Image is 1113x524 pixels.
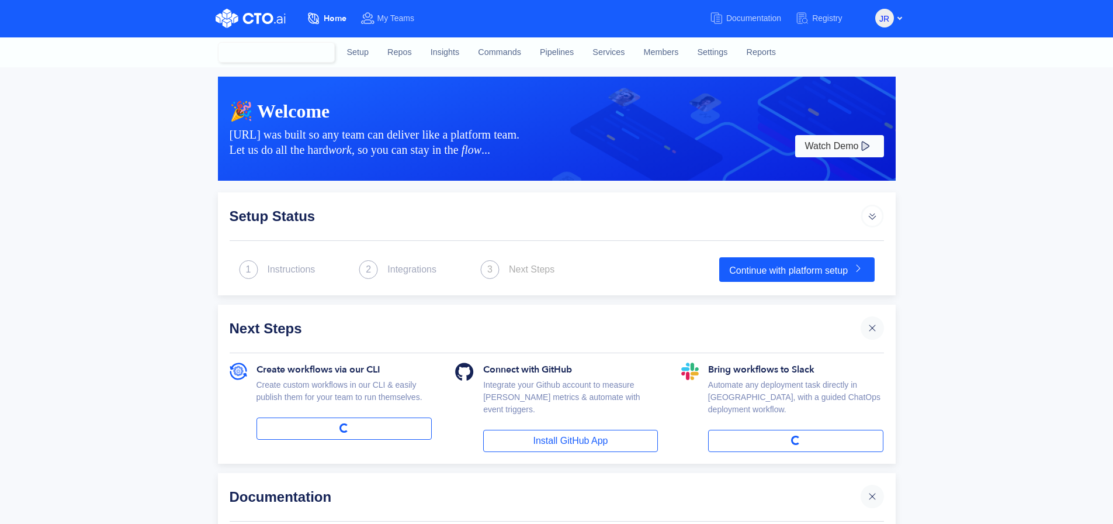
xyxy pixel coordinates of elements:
i: flow [462,143,481,156]
div: Bring workflows to Slack [708,363,884,379]
div: Setup Status [230,204,861,227]
img: cross.svg [866,322,878,334]
button: JR [875,9,894,27]
img: next_step.svg [359,260,378,279]
img: play-white.svg [858,139,872,153]
a: Settings [688,37,737,68]
div: Automate any deployment task directly in [GEOGRAPHIC_DATA], with a guided ChatOps deployment work... [708,379,884,430]
a: Install GitHub App [483,430,658,452]
div: Next Steps [509,263,554,277]
a: Setup [338,37,379,68]
div: Instructions [268,263,315,277]
i: work [328,143,352,156]
span: JR [879,9,889,28]
div: Integrations [387,263,436,277]
span: Registry [812,13,842,23]
div: Create custom workflows in our CLI & easily publish them for your team to run themselves. [256,379,432,418]
a: Home [307,8,360,29]
a: Commands [469,37,531,68]
img: cross.svg [866,491,878,502]
img: next_step.svg [480,260,500,279]
img: next_step.svg [239,260,258,279]
span: Documentation [726,13,781,23]
span: Create workflows via our CLI [256,363,380,377]
a: Reports [737,37,785,68]
a: Repos [378,37,421,68]
img: CTO.ai Logo [216,9,286,28]
button: Watch Demo [795,135,884,157]
span: Home [324,13,346,24]
div: Connect with GitHub [483,363,658,379]
a: Continue with platform setup [719,257,874,282]
div: Next Steps [230,316,861,340]
a: Registry [795,8,856,29]
div: Integrate your Github account to measure [PERSON_NAME] metrics & automate with event triggers. [483,379,658,430]
a: Insights [421,37,469,68]
img: arrow_icon_default.svg [861,204,884,227]
span: My Teams [377,13,415,23]
a: Services [583,37,634,68]
a: Documentation [709,8,795,29]
div: Documentation [230,485,861,508]
div: 🎉 Welcome [230,100,884,122]
div: [URL] was built so any team can deliver like a platform team. Let us do all the hard , so you can... [230,127,793,157]
a: Pipelines [531,37,583,68]
a: My Teams [360,8,429,29]
a: Members [634,37,688,68]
